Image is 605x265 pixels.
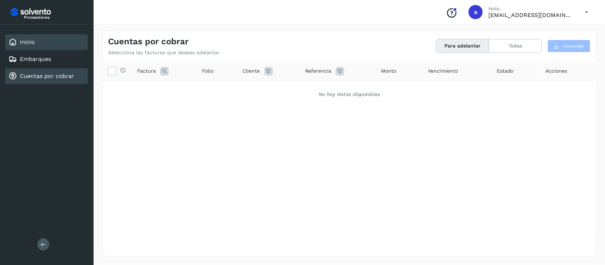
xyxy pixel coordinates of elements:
p: Proveedores [24,15,85,20]
h4: Cuentas por cobrar [108,36,189,47]
span: Referencia [305,67,331,75]
span: Vencimiento [428,67,458,75]
span: Monto [381,67,397,75]
p: Selecciona las facturas que deseas adelantar [108,50,220,56]
span: Descargar [564,43,584,49]
div: No hay datos disponibles [112,91,587,98]
button: Todas [489,39,542,52]
div: Embarques [5,51,88,67]
span: Estado [497,67,514,75]
button: Descargar [548,40,590,52]
a: Embarques [20,56,51,62]
button: Para adelantar [436,39,489,52]
span: Folio [202,67,213,75]
div: Cuentas por cobrar [5,68,88,84]
p: xmgm@transportesser.com.mx [488,12,573,18]
a: Cuentas por cobrar [20,73,74,79]
span: Cliente [243,67,260,75]
span: Factura [137,67,156,75]
p: Hola, [488,6,573,12]
span: Acciones [545,67,567,75]
div: Inicio [5,34,88,50]
a: Inicio [20,39,35,45]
